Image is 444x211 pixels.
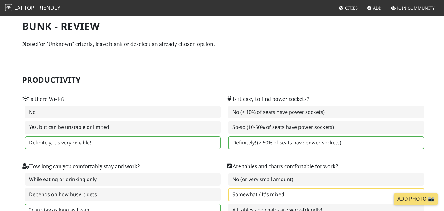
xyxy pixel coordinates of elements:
[228,106,424,119] label: No (< 10% of seats have power sockets)
[394,193,438,205] a: Add Photo 📸
[25,121,221,134] label: Yes, but can be unstable or limited
[388,2,437,14] a: Join Community
[22,76,422,85] h2: Productivity
[22,20,422,32] h1: BUNK - Review
[364,2,384,14] a: Add
[226,95,309,103] label: Is it easy to find power sockets?
[373,5,382,11] span: Add
[22,39,422,48] p: For "Unknown" criteria, leave blank or deselect an already chosen option.
[336,2,360,14] a: Cities
[397,5,435,11] span: Join Community
[35,4,60,11] span: Friendly
[228,173,424,186] label: No (or very small amount)
[22,162,140,171] label: How long can you comfortably stay and work?
[14,4,35,11] span: Laptop
[22,95,64,103] label: Is there Wi-Fi?
[25,173,221,186] label: While eating or drinking only
[226,162,338,171] label: Are tables and chairs comfortable for work?
[228,136,424,149] label: Definitely! (> 50% of seats have power sockets)
[25,136,221,149] label: Definitely, it's very reliable!
[25,106,221,119] label: No
[345,5,358,11] span: Cities
[25,188,221,201] label: Depends on how busy it gets
[5,3,60,14] a: LaptopFriendly LaptopFriendly
[5,4,12,11] img: LaptopFriendly
[22,40,37,48] strong: Note:
[228,188,424,201] label: Somewhat / It's mixed
[228,121,424,134] label: So-so (10-50% of seats have power sockets)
